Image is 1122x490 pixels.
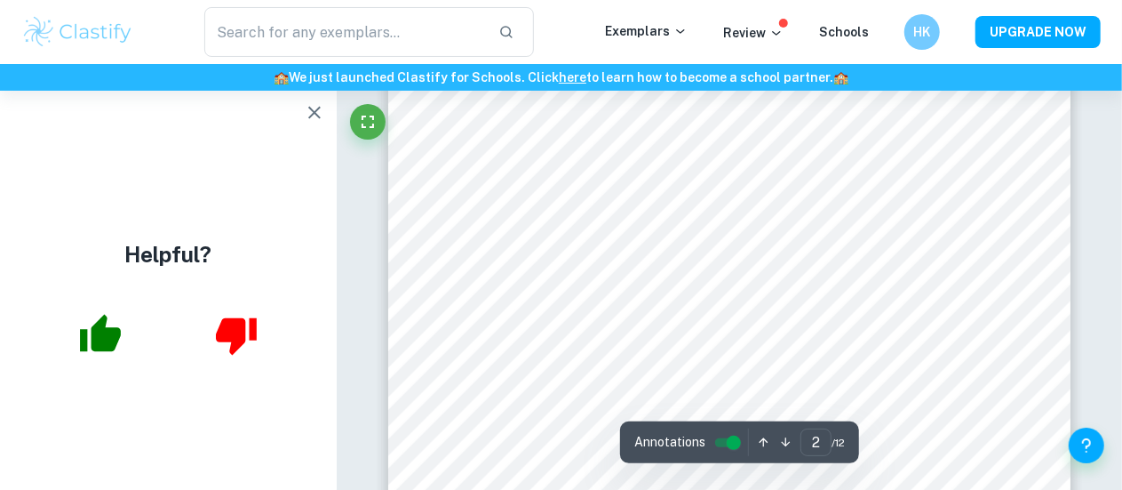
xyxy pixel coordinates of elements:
h4: Helpful? [124,238,211,270]
img: Clastify logo [21,14,134,50]
a: Schools [819,25,869,39]
p: Review [723,23,784,43]
span: 🏫 [833,70,848,84]
span: 🏫 [274,70,289,84]
button: Fullscreen [350,104,386,140]
button: UPGRADE NOW [975,16,1101,48]
p: Exemplars [605,21,688,41]
button: Help and Feedback [1069,428,1104,463]
button: HK [904,14,940,50]
span: / 12 [832,435,845,451]
span: Annotations [634,433,705,452]
input: Search for any exemplars... [204,7,484,57]
a: here [559,70,586,84]
h6: HK [912,22,933,42]
h6: We just launched Clastify for Schools. Click to learn how to become a school partner. [4,68,1118,87]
